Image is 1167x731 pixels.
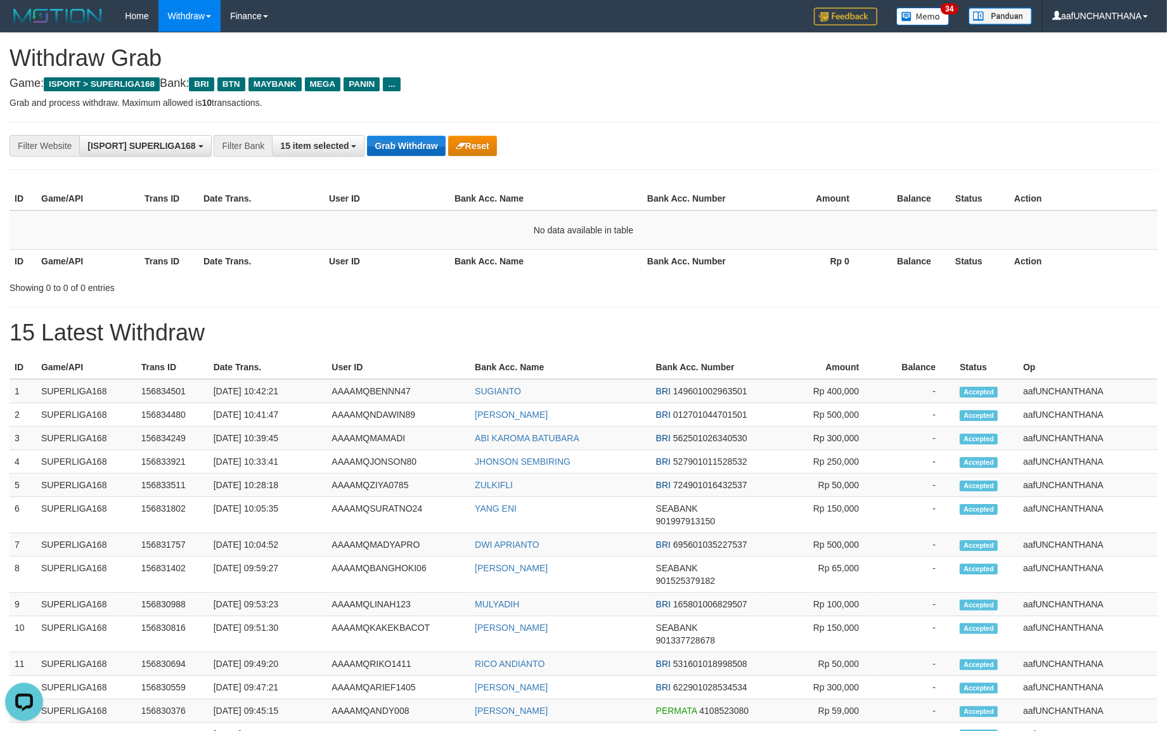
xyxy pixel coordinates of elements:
td: aafUNCHANTHANA [1018,474,1157,497]
td: SUPERLIGA168 [36,616,136,652]
td: [DATE] 10:33:41 [209,450,327,474]
span: BRI [656,480,671,490]
span: BRI [656,433,671,443]
td: 11 [10,652,36,676]
th: Date Trans. [198,249,324,273]
span: Accepted [960,481,998,491]
span: Copy 901525379182 to clipboard [656,576,715,586]
a: RICO ANDIANTO [475,659,545,669]
th: Balance [868,249,950,273]
span: Copy 695601035227537 to clipboard [673,540,747,550]
td: 156834501 [136,379,209,403]
td: - [878,427,955,450]
td: [DATE] 10:04:52 [209,533,327,557]
td: aafUNCHANTHANA [1018,497,1157,533]
td: [DATE] 10:05:35 [209,497,327,533]
td: aafUNCHANTHANA [1018,533,1157,557]
td: SUPERLIGA168 [36,593,136,616]
span: BRI [656,540,671,550]
td: 156830376 [136,699,209,723]
strong: 10 [202,98,212,108]
th: Date Trans. [209,356,327,379]
td: SUPERLIGA168 [36,474,136,497]
td: - [878,557,955,593]
span: Accepted [960,600,998,611]
td: [DATE] 10:39:45 [209,427,327,450]
a: [PERSON_NAME] [475,706,548,716]
span: [ISPORT] SUPERLIGA168 [87,141,195,151]
span: ... [383,77,400,91]
span: SEABANK [656,563,698,573]
th: Balance [868,187,950,210]
th: ID [10,249,36,273]
a: [PERSON_NAME] [475,563,548,573]
th: Rp 0 [745,249,868,273]
span: 34 [941,3,958,15]
td: - [878,497,955,533]
th: Trans ID [139,187,198,210]
td: Rp 50,000 [763,652,879,676]
span: Copy 901337728678 to clipboard [656,635,715,645]
span: BRI [656,682,671,692]
td: Rp 150,000 [763,616,879,652]
td: 156833511 [136,474,209,497]
img: MOTION_logo.png [10,6,106,25]
a: [PERSON_NAME] [475,623,548,633]
img: Button%20Memo.svg [896,8,950,25]
td: - [878,699,955,723]
td: Rp 65,000 [763,557,879,593]
th: Amount [745,187,868,210]
td: 1 [10,379,36,403]
td: AAAAMQBENNN47 [326,379,470,403]
td: - [878,593,955,616]
a: ABI KAROMA BATUBARA [475,433,579,443]
th: Bank Acc. Name [449,187,642,210]
td: aafUNCHANTHANA [1018,427,1157,450]
a: [PERSON_NAME] [475,410,548,420]
td: 156831757 [136,533,209,557]
td: AAAAMQARIEF1405 [326,676,470,699]
span: BRI [656,386,671,396]
th: Action [1009,249,1157,273]
a: JHONSON SEMBIRING [475,456,571,467]
td: Rp 400,000 [763,379,879,403]
span: BRI [656,410,671,420]
td: 9 [10,593,36,616]
td: Rp 250,000 [763,450,879,474]
div: Showing 0 to 0 of 0 entries [10,276,477,294]
span: BRI [189,77,214,91]
span: Copy 531601018998508 to clipboard [673,659,747,669]
th: User ID [324,249,449,273]
span: Accepted [960,623,998,634]
span: Accepted [960,387,998,398]
td: No data available in table [10,210,1157,250]
span: Copy 724901016432537 to clipboard [673,480,747,490]
td: SUPERLIGA168 [36,533,136,557]
td: AAAAMQKAKEKBACOT [326,616,470,652]
a: SUGIANTO [475,386,521,396]
td: Rp 500,000 [763,403,879,427]
td: AAAAMQANDY008 [326,699,470,723]
td: 156831402 [136,557,209,593]
th: User ID [326,356,470,379]
td: Rp 50,000 [763,474,879,497]
th: Trans ID [136,356,209,379]
span: Copy 527901011528532 to clipboard [673,456,747,467]
td: aafUNCHANTHANA [1018,450,1157,474]
td: [DATE] 09:49:20 [209,652,327,676]
td: - [878,676,955,699]
th: Date Trans. [198,187,324,210]
td: - [878,379,955,403]
td: - [878,652,955,676]
span: PANIN [344,77,380,91]
th: Game/API [36,356,136,379]
td: aafUNCHANTHANA [1018,676,1157,699]
td: [DATE] 09:51:30 [209,616,327,652]
td: 5 [10,474,36,497]
button: Grab Withdraw [367,136,445,156]
span: MAYBANK [248,77,302,91]
span: Copy 4108523080 to clipboard [699,706,749,716]
td: 156830816 [136,616,209,652]
img: panduan.png [969,8,1032,25]
td: [DATE] 10:41:47 [209,403,327,427]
